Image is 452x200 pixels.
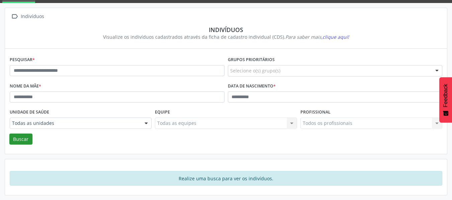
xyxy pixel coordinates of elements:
[10,12,19,21] i: 
[10,171,442,186] div: Realize uma busca para ver os indivíduos.
[12,120,138,127] span: Todas as unidades
[155,107,170,118] label: Equipe
[228,55,275,65] label: Grupos prioritários
[285,34,349,40] i: Para saber mais,
[9,134,32,145] button: Buscar
[10,107,49,118] label: Unidade de saúde
[228,81,276,91] label: Data de nascimento
[300,107,331,118] label: Profissional
[14,26,438,33] div: Indivíduos
[10,12,45,21] a:  Indivíduos
[19,12,45,21] div: Indivíduos
[230,67,280,74] span: Selecione o(s) grupo(s)
[14,33,438,40] div: Visualize os indivíduos cadastrados através da ficha de cadastro individual (CDS).
[439,77,452,123] button: Feedback - Mostrar pesquisa
[443,84,449,107] span: Feedback
[10,55,35,65] label: Pesquisar
[10,81,41,91] label: Nome da mãe
[323,34,349,40] span: clique aqui!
